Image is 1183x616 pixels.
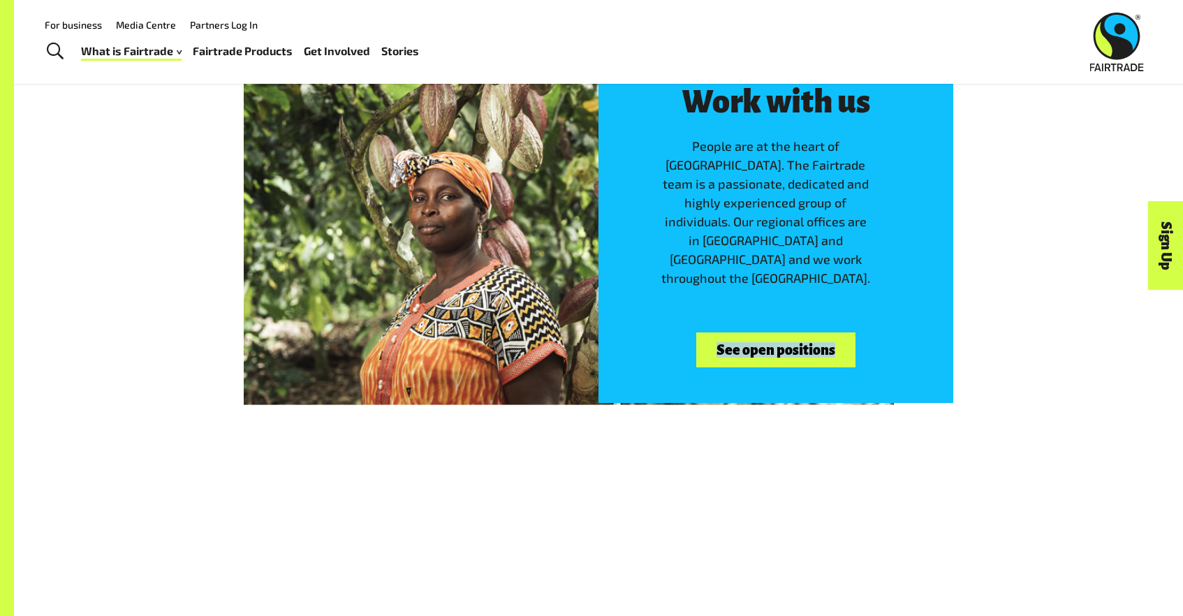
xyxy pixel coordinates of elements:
a: Toggle Search [38,34,72,69]
a: Stories [381,41,419,61]
a: What is Fairtrade [81,41,182,61]
img: Fairtrade Australia New Zealand logo [1090,13,1144,71]
a: See open positions [696,332,855,368]
a: Media Centre [116,19,176,31]
a: Get Involved [304,41,370,61]
a: For business [45,19,102,31]
h3: Work with us [658,85,895,119]
a: Fairtrade Products [193,41,293,61]
a: Partners Log In [190,19,258,31]
p: People are at the heart of [GEOGRAPHIC_DATA]. The Fairtrade team is a passionate, dedicated and h... [658,137,895,288]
